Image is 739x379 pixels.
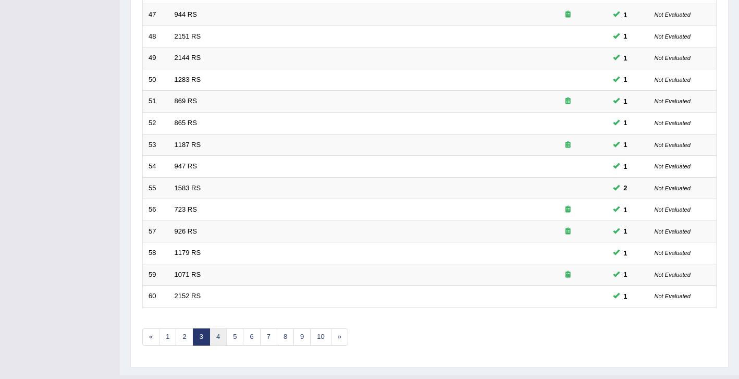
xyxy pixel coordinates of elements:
a: 1583 RS [175,184,201,192]
a: 5 [226,328,243,346]
small: Not Evaluated [655,206,691,213]
span: You can still take this question [620,161,632,172]
small: Not Evaluated [655,293,691,299]
span: You can still take this question [620,204,632,215]
small: Not Evaluated [655,120,691,126]
a: 2152 RS [175,292,201,300]
a: 865 RS [175,119,197,127]
a: 3 [193,328,210,346]
a: 2 [176,328,193,346]
td: 58 [143,242,169,264]
span: You can still take this question [620,31,632,42]
span: You can still take this question [620,117,632,128]
small: Not Evaluated [655,272,691,278]
a: » [331,328,348,346]
td: 50 [143,69,169,91]
span: You can still take this question [620,248,632,259]
a: 6 [243,328,260,346]
a: 1283 RS [175,76,201,83]
a: 1 [159,328,176,346]
small: Not Evaluated [655,11,691,18]
a: 4 [210,328,227,346]
a: 9 [293,328,311,346]
div: Exam occurring question [535,227,601,237]
a: 1187 RS [175,141,201,149]
small: Not Evaluated [655,77,691,83]
a: 10 [310,328,331,346]
a: 944 RS [175,10,197,18]
small: Not Evaluated [655,228,691,235]
td: 57 [143,221,169,242]
td: 49 [143,47,169,69]
small: Not Evaluated [655,250,691,256]
a: 947 RS [175,162,197,170]
td: 48 [143,26,169,47]
a: 926 RS [175,227,197,235]
div: Exam occurring question [535,270,601,280]
span: You can still take this question [620,269,632,280]
span: You can still take this question [620,182,632,193]
td: 54 [143,156,169,178]
small: Not Evaluated [655,55,691,61]
td: 51 [143,91,169,113]
a: 1179 RS [175,249,201,256]
td: 53 [143,134,169,156]
div: Exam occurring question [535,140,601,150]
small: Not Evaluated [655,185,691,191]
td: 59 [143,264,169,286]
td: 56 [143,199,169,221]
small: Not Evaluated [655,98,691,104]
div: Exam occurring question [535,10,601,20]
small: Not Evaluated [655,142,691,148]
td: 55 [143,177,169,199]
a: « [142,328,159,346]
a: 2144 RS [175,54,201,62]
span: You can still take this question [620,139,632,150]
a: 2151 RS [175,32,201,40]
span: You can still take this question [620,53,632,64]
a: 869 RS [175,97,197,105]
td: 52 [143,112,169,134]
a: 723 RS [175,205,197,213]
span: You can still take this question [620,96,632,107]
span: You can still take this question [620,74,632,85]
a: 8 [277,328,294,346]
td: 60 [143,286,169,308]
a: 7 [260,328,277,346]
small: Not Evaluated [655,163,691,169]
small: Not Evaluated [655,33,691,40]
span: You can still take this question [620,226,632,237]
span: You can still take this question [620,291,632,302]
td: 47 [143,4,169,26]
a: 1071 RS [175,271,201,278]
div: Exam occurring question [535,205,601,215]
div: Exam occurring question [535,96,601,106]
span: You can still take this question [620,9,632,20]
